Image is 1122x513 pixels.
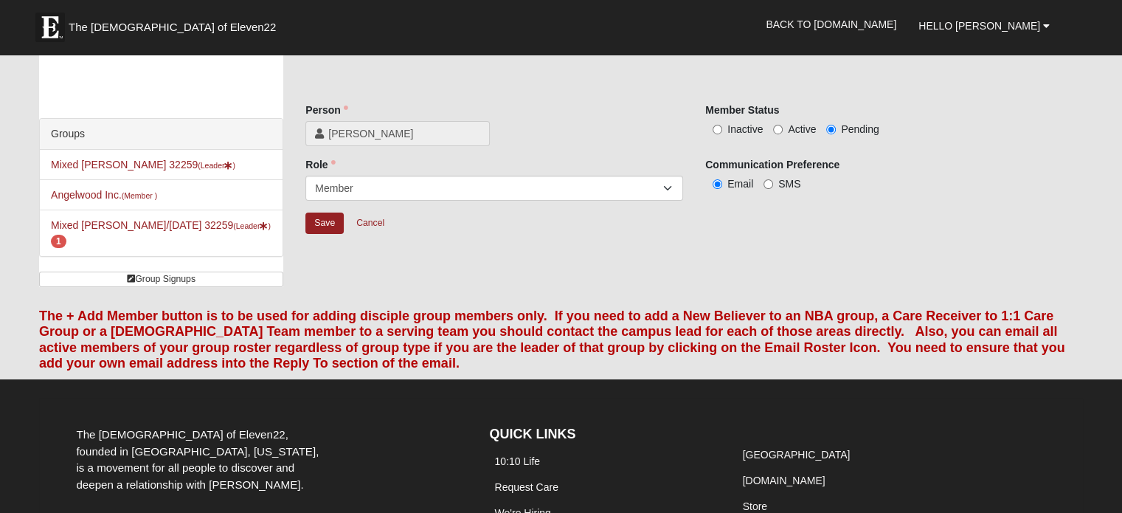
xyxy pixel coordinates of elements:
small: (Leader ) [233,221,271,230]
span: [PERSON_NAME] [328,126,480,141]
input: Inactive [713,125,722,134]
input: Active [773,125,783,134]
a: Cancel [347,212,394,235]
small: (Member ) [122,191,157,200]
div: Groups [40,119,283,150]
input: Email [713,179,722,189]
a: The [DEMOGRAPHIC_DATA] of Eleven22 [28,5,323,42]
a: Mixed [PERSON_NAME] 32259(Leader) [51,159,235,171]
a: [DOMAIN_NAME] [743,475,825,486]
span: Hello [PERSON_NAME] [918,20,1040,32]
input: SMS [763,179,773,189]
span: The [DEMOGRAPHIC_DATA] of Eleven22 [69,20,276,35]
img: Eleven22 logo [35,13,65,42]
h4: QUICK LINKS [489,427,715,443]
a: 10:10 Life [494,455,540,467]
span: Pending [841,123,879,135]
label: Person [305,103,347,117]
span: Inactive [727,123,763,135]
input: Alt+s [305,213,344,234]
a: [GEOGRAPHIC_DATA] [743,449,851,461]
a: Back to [DOMAIN_NAME] [755,6,907,43]
span: number of pending members [51,235,66,248]
label: Communication Preference [705,157,839,172]
a: Angelwood Inc.(Member ) [51,189,157,201]
label: Member Status [705,103,779,117]
small: (Leader ) [198,161,235,170]
a: Mixed [PERSON_NAME]/[DATE] 32259(Leader) 1 [51,219,271,247]
input: Pending [826,125,836,134]
label: Role [305,157,335,172]
a: Request Care [494,481,558,493]
span: Email [727,178,753,190]
a: Group Signups [39,272,283,287]
a: Hello [PERSON_NAME] [907,7,1061,44]
span: SMS [778,178,800,190]
font: The + Add Member button is to be used for adding disciple group members only. If you need to add ... [39,309,1065,371]
span: Active [788,123,816,135]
